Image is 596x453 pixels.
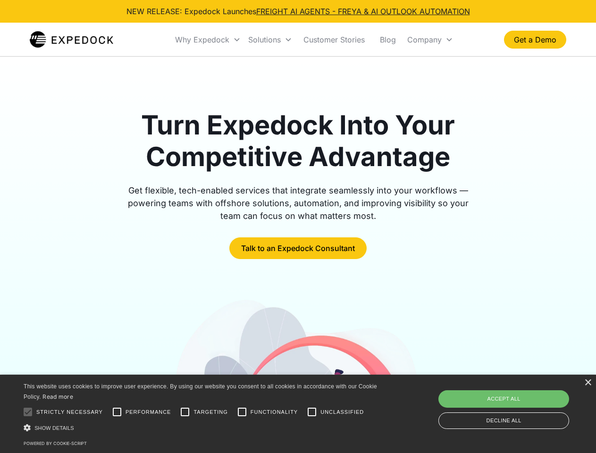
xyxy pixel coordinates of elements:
[439,351,596,453] iframe: Chat Widget
[372,24,403,56] a: Blog
[30,30,113,49] a: home
[30,30,113,49] img: Expedock Logo
[229,237,367,259] a: Talk to an Expedock Consultant
[320,408,364,416] span: Unclassified
[504,31,566,49] a: Get a Demo
[296,24,372,56] a: Customer Stories
[175,35,229,44] div: Why Expedock
[407,35,442,44] div: Company
[126,6,470,17] div: NEW RELEASE: Expedock Launches
[24,423,380,433] div: Show details
[256,7,470,16] a: FREIGHT AI AGENTS - FREYA & AI OUTLOOK AUTOMATION
[36,408,103,416] span: Strictly necessary
[244,24,296,56] div: Solutions
[171,24,244,56] div: Why Expedock
[34,425,74,431] span: Show details
[117,109,479,173] h1: Turn Expedock Into Your Competitive Advantage
[403,24,457,56] div: Company
[251,408,298,416] span: Functionality
[24,383,377,401] span: This website uses cookies to improve user experience. By using our website you consent to all coo...
[24,441,87,446] a: Powered by cookie-script
[248,35,281,44] div: Solutions
[117,184,479,222] div: Get flexible, tech-enabled services that integrate seamlessly into your workflows — powering team...
[126,408,171,416] span: Performance
[193,408,227,416] span: Targeting
[42,393,73,400] a: Read more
